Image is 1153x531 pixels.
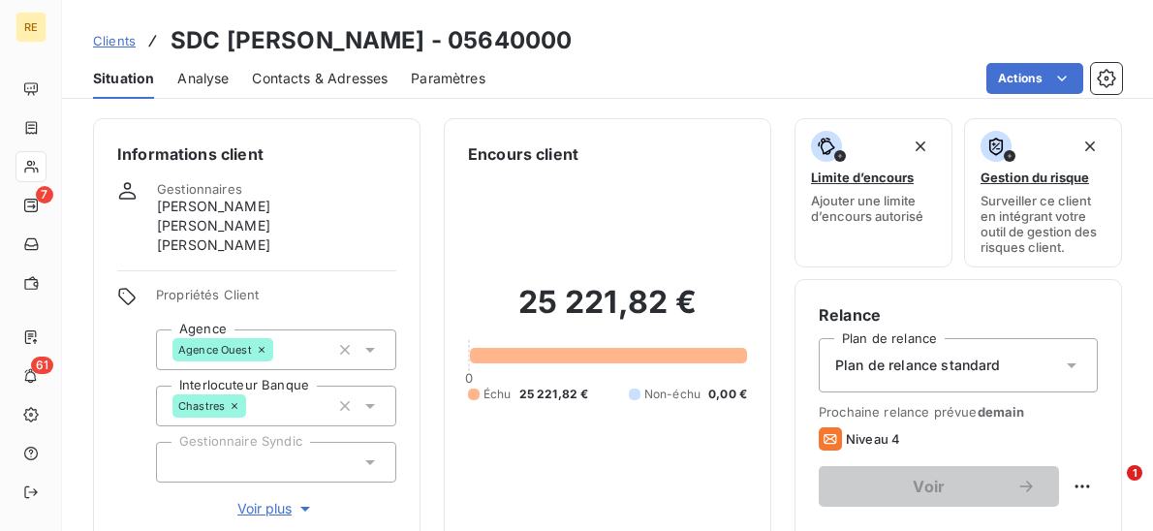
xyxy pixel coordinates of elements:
span: 61 [31,357,53,374]
div: RE [16,12,47,43]
span: Gestionnaires [157,181,242,197]
span: [PERSON_NAME] [157,235,270,255]
span: Non-échu [644,386,701,403]
h6: Relance [819,303,1098,327]
button: Voir plus [156,498,396,519]
span: Plan de relance standard [835,356,1001,375]
span: Voir plus [237,499,315,518]
span: 0,00 € [708,386,747,403]
h6: Informations client [117,142,396,166]
span: demain [978,404,1025,420]
button: Gestion du risqueSurveiller ce client en intégrant votre outil de gestion des risques client. [964,118,1122,267]
span: Gestion du risque [981,170,1089,185]
input: Ajouter une valeur [246,397,262,415]
span: Analyse [177,69,229,88]
span: Échu [483,386,512,403]
h2: 25 221,82 € [468,283,747,341]
span: Agence Ouest [178,344,252,356]
button: Actions [986,63,1083,94]
input: Ajouter une valeur [172,453,188,471]
h6: Encours client [468,142,578,166]
button: Voir [819,466,1059,507]
span: Chastres [178,400,225,412]
a: Clients [93,31,136,50]
span: [PERSON_NAME] [157,197,270,216]
span: Limite d’encours [811,170,914,185]
h3: SDC [PERSON_NAME] - 05640000 [171,23,572,58]
span: Propriétés Client [156,287,396,314]
span: Voir [842,479,1016,494]
span: 25 221,82 € [519,386,589,403]
button: Limite d’encoursAjouter une limite d’encours autorisé [795,118,952,267]
span: Contacts & Adresses [252,69,388,88]
span: Clients [93,33,136,48]
iframe: Intercom live chat [1087,465,1134,512]
span: 7 [36,186,53,203]
span: Paramètres [411,69,485,88]
span: Niveau 4 [846,431,900,447]
span: Prochaine relance prévue [819,404,1098,420]
input: Ajouter une valeur [273,341,289,359]
span: 1 [1127,465,1142,481]
span: Ajouter une limite d’encours autorisé [811,193,936,224]
span: 0 [465,370,473,386]
span: Situation [93,69,154,88]
span: [PERSON_NAME] [157,216,270,235]
span: Surveiller ce client en intégrant votre outil de gestion des risques client. [981,193,1106,255]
